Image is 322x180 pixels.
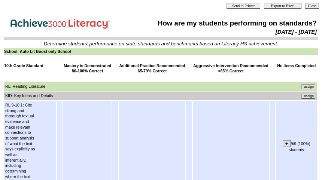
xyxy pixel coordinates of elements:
[193,63,269,74] td: Aggressive Intervention Recommended <65% Correct
[119,63,186,74] td: Additional Practice Recommended 65-79% Correct
[283,140,291,147] input: +
[5,93,239,99] td: KID: Key Ideas and Details
[4,63,56,74] td: 10th Grade Standard
[5,83,229,90] td: RL: Reading Literature
[305,3,319,9] input: Close
[264,3,301,9] input: Export to Excel
[135,28,317,35] td: [DATE] - [DATE]
[301,94,315,99] input: Assign additional materials that assess this standard.
[63,63,112,74] td: Mastery is Demonstrated 80-100% Correct
[301,84,315,89] input: Assign additional materials that assess this standard.
[5,15,118,31] img: Achieve3000 Reports Logo
[135,19,317,28] td: How are my students performing on standards?
[227,3,260,9] input: Send to Printer
[4,41,318,46] td: Determine students' performance on state standards and benchmarks based on Literacy HS achievement.
[276,63,317,74] td: No Items Completed
[4,48,318,55] td: School: Auto Lit Boost only School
